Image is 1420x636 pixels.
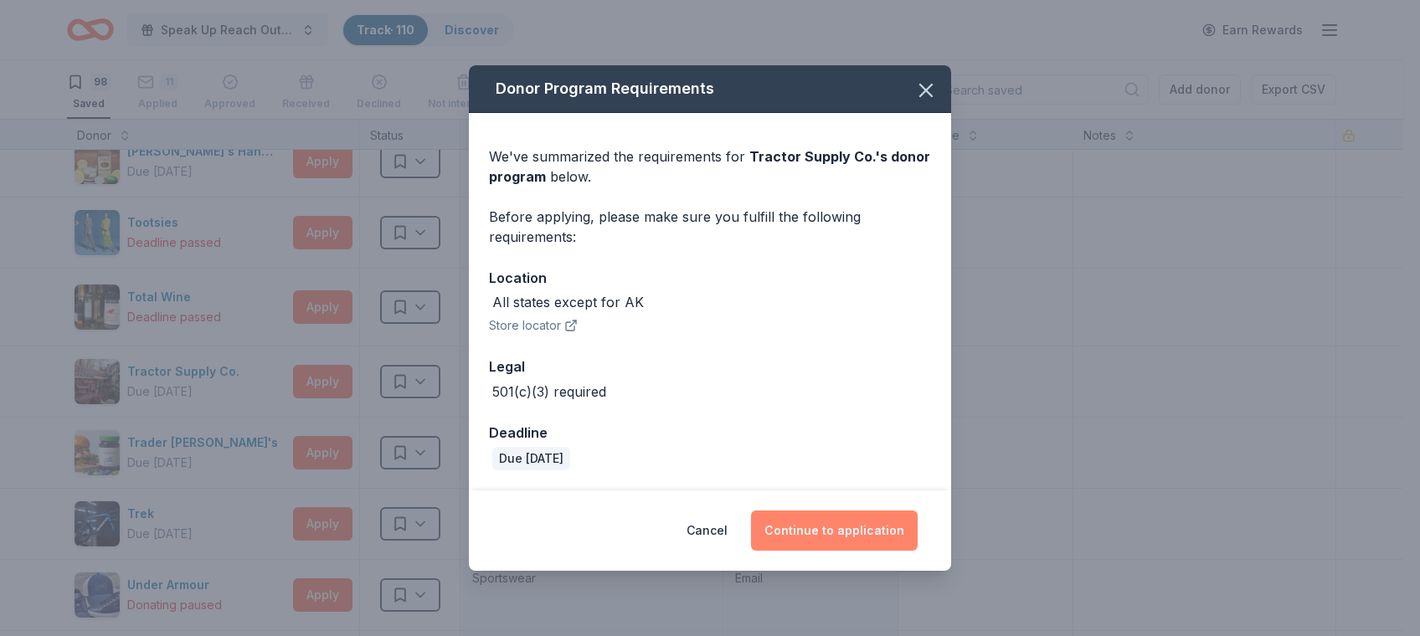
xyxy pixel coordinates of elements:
[751,510,918,551] button: Continue to application
[489,207,931,247] div: Before applying, please make sure you fulfill the following requirements:
[492,447,570,470] div: Due [DATE]
[489,267,931,289] div: Location
[489,315,578,336] button: Store locator
[492,292,644,312] div: All states except for AK
[489,356,931,377] div: Legal
[687,510,728,551] button: Cancel
[489,422,931,444] div: Deadline
[492,382,606,402] div: 501(c)(3) required
[469,65,951,113] div: Donor Program Requirements
[489,146,931,187] div: We've summarized the requirements for below.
